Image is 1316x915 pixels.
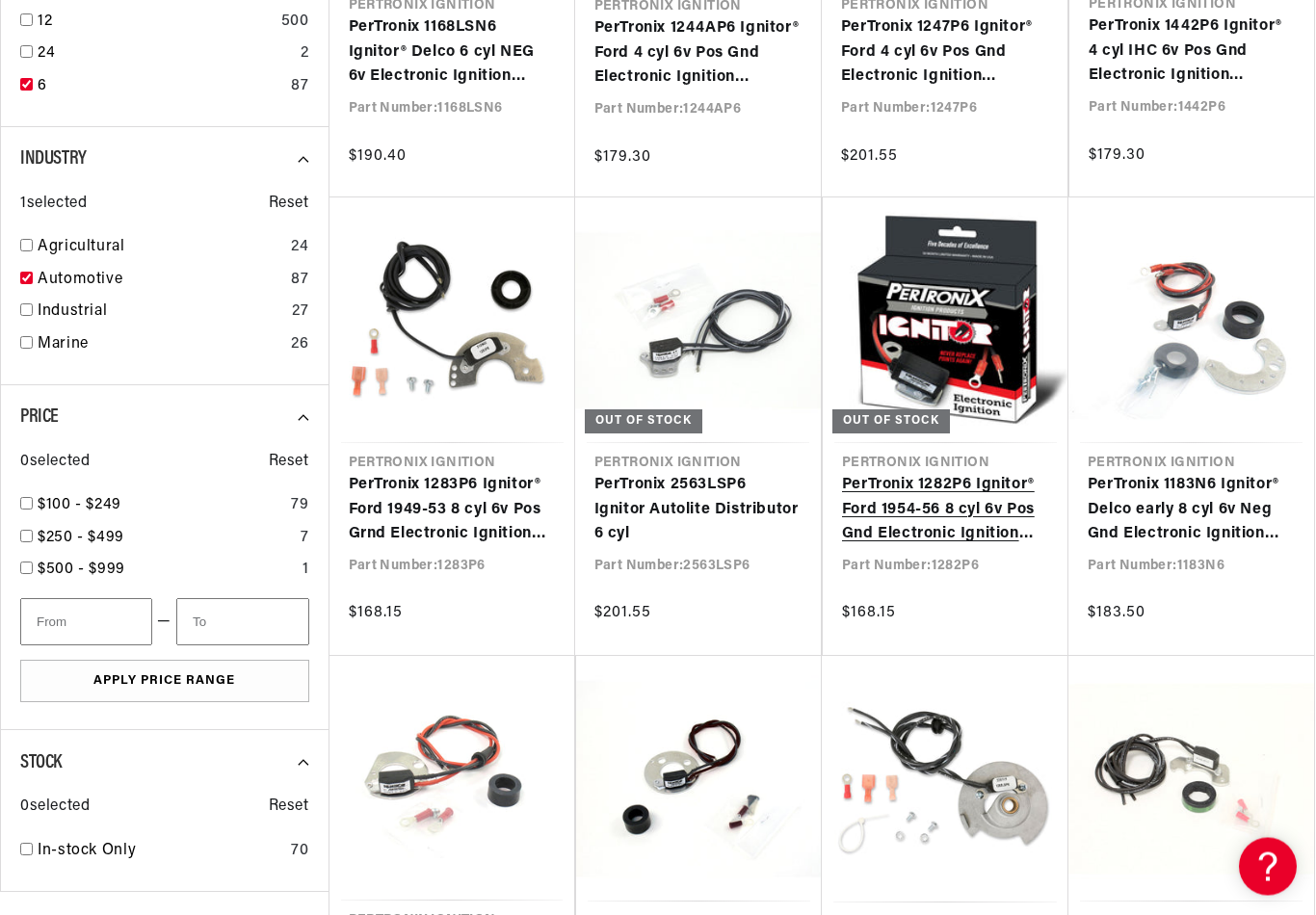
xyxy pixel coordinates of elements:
a: PerTronix 1283P6 Ignitor® Ford 1949-53 8 cyl 6v Pos Grnd Electronic Ignition Conversion Kit [349,474,556,548]
button: Apply Price Range [20,661,309,704]
div: 87 [291,269,308,294]
a: Automotive [38,269,283,294]
div: 2 [301,42,309,67]
div: 26 [291,333,308,358]
span: Price [20,408,59,428]
a: PerTronix 2563LSP6 Ignitor Autolite Distributor 6 cyl [594,474,802,548]
span: 0 selected [20,796,90,821]
span: — [157,611,171,636]
a: PerTronix 1183N6 Ignitor® Delco early 8 cyl 6v Neg Gnd Electronic Ignition Conversion Kit [1088,474,1295,548]
a: Industrial [38,301,284,326]
span: $500 - $999 [38,562,125,578]
input: From [20,599,152,646]
a: 12 [38,11,274,36]
a: PerTronix 1282P6 Ignitor® Ford 1954-56 8 cyl 6v Pos Gnd Electronic Ignition Conversion Kit [842,474,1049,548]
span: Reset [269,796,309,821]
a: Marine [38,333,283,358]
div: 79 [291,494,308,519]
a: In-stock Only [38,840,283,865]
span: Stock [20,754,62,773]
div: 7 [301,527,309,552]
span: 1 selected [20,193,87,218]
span: Reset [269,451,309,476]
span: Reset [269,193,309,218]
div: 24 [291,236,308,261]
input: To [176,599,308,646]
span: Industry [20,150,87,170]
span: $250 - $499 [38,531,124,546]
a: PerTronix 1247P6 Ignitor® Ford 4 cyl 6v Pos Gnd Electronic Ignition Conversion Kit [841,16,1048,91]
a: PerTronix 1168LSN6 Ignitor® Delco 6 cyl NEG 6v Electronic Ignition Conversion Kit [349,16,556,91]
a: 6 [38,75,283,100]
div: 1 [303,559,309,584]
a: Agricultural [38,236,283,261]
a: PerTronix 1442P6 Ignitor® 4 cyl IHC 6v Pos Gnd Electronic Ignition Conversion Kit [1089,15,1295,90]
div: 27 [292,301,308,326]
span: 0 selected [20,451,90,476]
a: 24 [38,42,293,67]
div: 500 [281,11,309,36]
a: PerTronix 1244AP6 Ignitor® Ford 4 cyl 6v Pos Gnd Electronic Ignition Conversion Kit [594,17,803,91]
span: $100 - $249 [38,498,121,513]
div: 87 [291,75,308,100]
div: 70 [291,840,308,865]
